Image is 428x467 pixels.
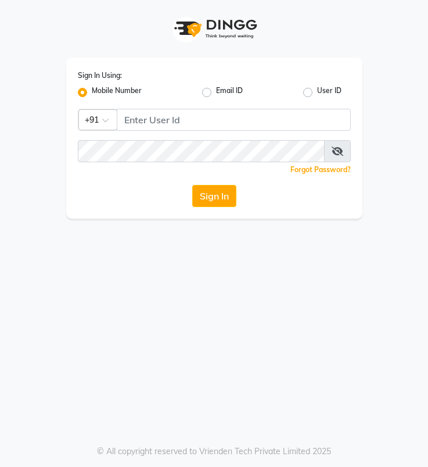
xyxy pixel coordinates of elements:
[290,165,351,174] a: Forgot Password?
[78,70,122,81] label: Sign In Using:
[92,85,142,99] label: Mobile Number
[78,140,325,162] input: Username
[117,109,351,131] input: Username
[192,185,236,207] button: Sign In
[317,85,341,99] label: User ID
[168,12,261,46] img: logo1.svg
[216,85,243,99] label: Email ID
